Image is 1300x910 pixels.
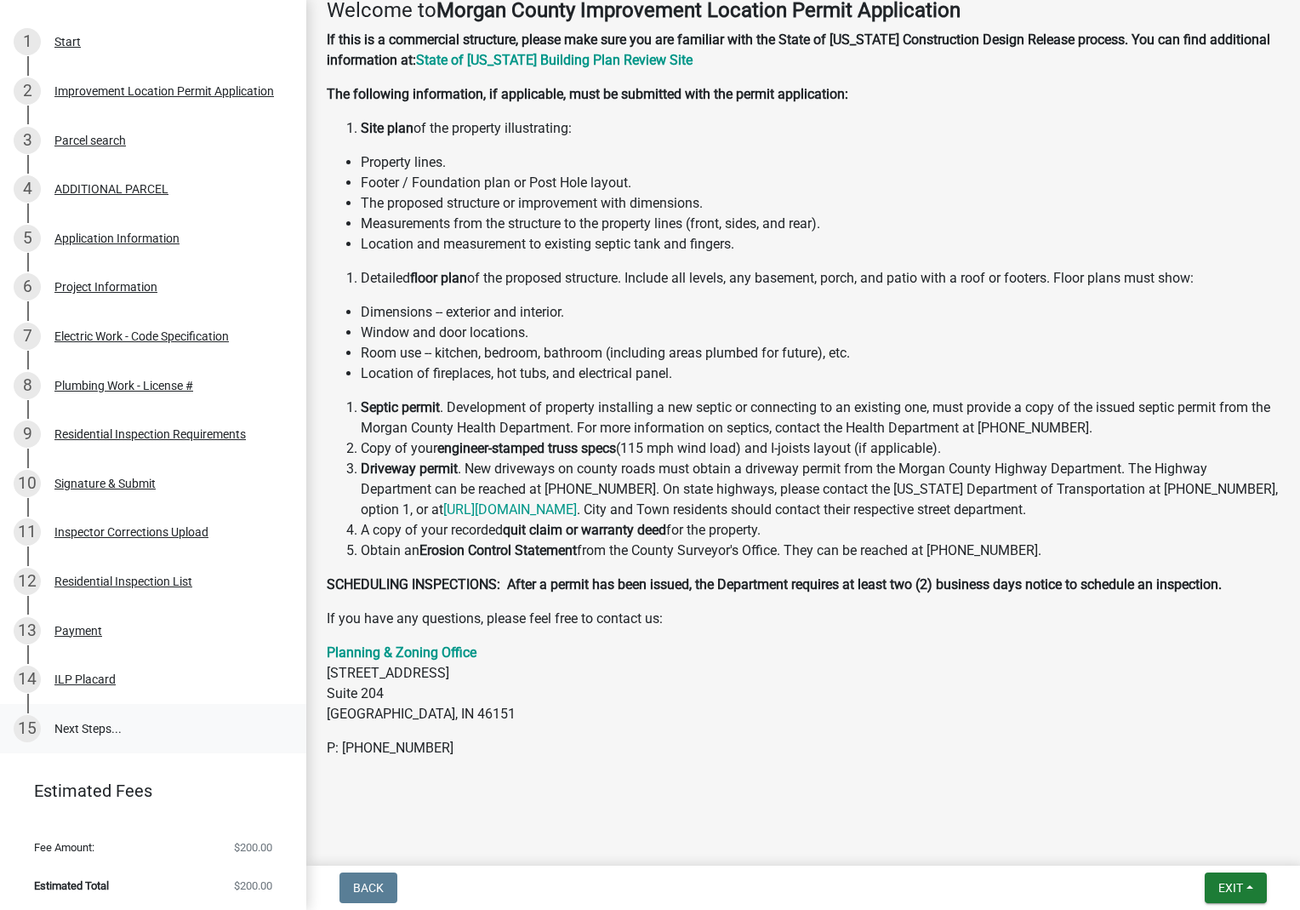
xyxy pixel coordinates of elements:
div: Start [54,36,81,48]
li: Property lines. [361,152,1280,173]
a: [URL][DOMAIN_NAME] [443,501,577,518]
li: . Development of property installing a new septic or connecting to an existing one, must provide ... [361,398,1280,438]
li: A copy of your recorded for the property. [361,520,1280,541]
div: 3 [14,127,41,154]
div: Payment [54,625,102,637]
p: P: [PHONE_NUMBER] [327,738,1280,758]
strong: Septic permit [361,399,440,415]
button: Exit [1205,873,1267,903]
div: Plumbing Work - License # [54,380,193,392]
div: 1 [14,28,41,55]
div: 14 [14,666,41,693]
div: 4 [14,175,41,203]
div: Application Information [54,232,180,244]
li: Footer / Foundation plan or Post Hole layout. [361,173,1280,193]
span: Exit [1218,881,1243,895]
li: The proposed structure or improvement with dimensions. [361,193,1280,214]
li: Room use -- kitchen, bedroom, bathroom (including areas plumbed for future), etc. [361,343,1280,363]
div: 5 [14,225,41,252]
div: 2 [14,77,41,105]
div: Inspector Corrections Upload [54,526,208,538]
span: $200.00 [234,842,272,853]
div: Improvement Location Permit Application [54,85,274,97]
li: Dimensions -- exterior and interior. [361,302,1280,323]
div: 7 [14,323,41,350]
div: 10 [14,470,41,497]
div: 15 [14,715,41,742]
strong: Site plan [361,120,413,136]
div: Electric Work - Code Specification [54,330,229,342]
p: [STREET_ADDRESS] Suite 204 [GEOGRAPHIC_DATA], IN 46151 [327,643,1280,724]
div: 13 [14,617,41,644]
div: 9 [14,421,41,448]
div: 6 [14,273,41,300]
div: Residential Inspection List [54,575,192,587]
a: Estimated Fees [14,774,279,808]
div: Residential Inspection Requirements [54,428,246,440]
div: Project Information [54,281,157,293]
strong: quit claim or warranty deed [503,522,666,538]
span: Fee Amount: [34,842,94,853]
span: Back [353,881,384,895]
li: of the property illustrating: [361,118,1280,139]
li: . New driveways on county roads must obtain a driveway permit from the Morgan County Highway Depa... [361,459,1280,520]
p: If you have any questions, please feel free to contact us: [327,609,1280,629]
button: Back [339,873,397,903]
span: Estimated Total [34,880,109,891]
li: Location of fireplaces, hot tubs, and electrical panel. [361,363,1280,384]
li: Detailed of the proposed structure. Include all levels, any basement, porch, and patio with a roo... [361,268,1280,289]
div: Parcel search [54,134,126,146]
li: Window and door locations. [361,323,1280,343]
div: 8 [14,372,41,399]
strong: Erosion Control Statement [419,542,577,558]
div: 11 [14,518,41,546]
div: ADDITIONAL PARCEL [54,183,168,195]
span: $200.00 [234,880,272,891]
strong: floor plan [410,270,467,286]
li: Copy of your (115 mph wind load) and I-joists layout (if applicable). [361,438,1280,459]
strong: SCHEDULING INSPECTIONS: After a permit has been issued, the Department requires at least two (2) ... [327,576,1222,592]
strong: engineer-stamped truss specs [437,440,616,456]
strong: If this is a commercial structure, please make sure you are familiar with the State of [US_STATE]... [327,31,1270,68]
strong: Driveway permit [361,461,458,477]
div: 12 [14,568,41,595]
div: ILP Placard [54,673,116,685]
div: Signature & Submit [54,478,156,489]
a: State of [US_STATE] Building Plan Review Site [416,52,693,68]
a: Planning & Zoning Office [327,644,476,661]
li: Obtain an from the County Surveyor's Office. They can be reached at [PHONE_NUMBER]. [361,541,1280,561]
strong: The following information, if applicable, must be submitted with the permit application: [327,86,848,102]
li: Location and measurement to existing septic tank and fingers. [361,234,1280,255]
li: Measurements from the structure to the property lines (front, sides, and rear). [361,214,1280,234]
